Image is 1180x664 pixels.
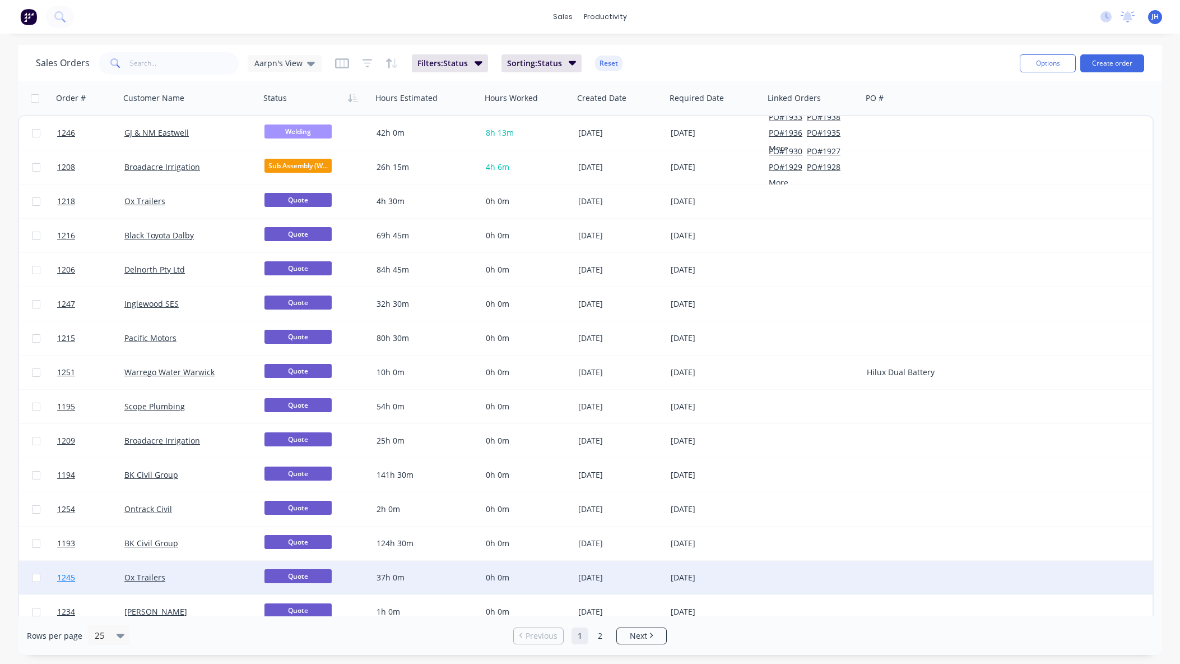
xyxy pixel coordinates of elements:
a: GJ & NM Eastwell [124,127,189,138]
div: [DATE] [578,230,662,241]
a: Delnorth Pty Ltd [124,264,185,275]
span: Quote [264,227,332,241]
button: PO#1933 [769,112,802,123]
div: 141h 30m [377,469,472,481]
button: PO#1935 [807,127,840,139]
div: 4h 30m [377,196,472,207]
button: PO#1927 [807,146,840,157]
div: 124h 30m [377,538,472,549]
a: Next page [617,630,666,642]
span: JH [1151,12,1159,22]
span: 1234 [57,606,75,617]
span: 0h 0m [486,504,509,514]
a: Inglewood SES [124,298,179,309]
button: PO#1938 [807,112,840,123]
a: Pacific Motors [124,333,176,343]
a: Ontrack Civil [124,504,172,514]
a: 1247 [57,287,124,321]
div: [DATE] [578,538,662,549]
span: Quote [264,603,332,617]
span: 0h 0m [486,572,509,583]
div: [DATE] [671,572,760,583]
div: [DATE] [578,298,662,310]
span: 0h 0m [486,196,509,206]
input: Search... [130,52,239,75]
div: 26h 15m [377,162,472,173]
div: Created Date [577,93,626,104]
a: Ox Trailers [124,572,165,583]
a: 1216 [57,219,124,252]
a: Broadacre Irrigation [124,435,200,446]
ul: Pagination [509,628,671,644]
button: Reset [595,56,622,71]
div: [DATE] [578,469,662,481]
div: [DATE] [671,435,760,446]
span: 0h 0m [486,435,509,446]
a: Broadacre Irrigation [124,162,200,172]
span: 1209 [57,435,75,446]
div: [DATE] [578,572,662,583]
span: Quote [264,501,332,515]
div: [DATE] [671,469,760,481]
a: 1215 [57,321,124,355]
h1: Sales Orders [36,58,90,68]
a: 1194 [57,458,124,492]
a: Page 1 is your current page [572,628,588,644]
div: [DATE] [578,333,662,344]
div: sales [547,8,578,25]
div: [DATE] [671,606,760,617]
div: [DATE] [578,504,662,515]
button: PO#1928 [807,162,840,173]
div: Required Date [670,93,724,104]
a: 1193 [57,527,124,560]
a: Black Toyota Dalby [124,230,194,241]
a: 1208 [57,150,124,184]
div: 37h 0m [377,572,472,583]
span: 0h 0m [486,333,509,343]
div: 69h 45m [377,230,472,241]
span: 0h 0m [486,538,509,548]
button: PO#1930 [769,146,802,157]
span: 1251 [57,367,75,378]
span: Quote [264,296,332,310]
div: [DATE] [578,196,662,207]
span: Quote [264,467,332,481]
span: 0h 0m [486,469,509,480]
div: Linked Orders [768,93,821,104]
div: 80h 30m [377,333,472,344]
div: [DATE] [578,435,662,446]
button: Options [1020,54,1076,72]
span: 1194 [57,469,75,481]
span: 1215 [57,333,75,344]
div: [DATE] [578,264,662,275]
span: Rows per page [27,630,82,642]
div: [DATE] [671,264,760,275]
div: 54h 0m [377,401,472,412]
span: 0h 0m [486,298,509,309]
div: [DATE] [578,401,662,412]
button: More... [769,143,795,154]
span: Next [630,630,647,642]
button: More... [769,177,795,188]
span: Quote [264,261,332,275]
div: 25h 0m [377,435,472,446]
span: 0h 0m [486,367,509,377]
div: 32h 30m [377,298,472,310]
div: [DATE] [671,230,760,241]
div: Hilux Dual Battery [867,367,991,378]
span: Welding [264,125,332,139]
div: [DATE] [671,196,760,207]
a: BK Civil Group [124,469,178,480]
div: [DATE] [671,504,760,515]
a: 1246 [57,116,124,150]
span: 1195 [57,401,75,412]
div: [DATE] [578,127,662,139]
button: PO#1936 [769,127,802,139]
div: 1h 0m [377,606,472,617]
a: Previous page [514,630,563,642]
a: 1209 [57,424,124,458]
a: 1218 [57,185,124,218]
div: productivity [578,8,633,25]
a: Warrego Water Warwick [124,367,215,377]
